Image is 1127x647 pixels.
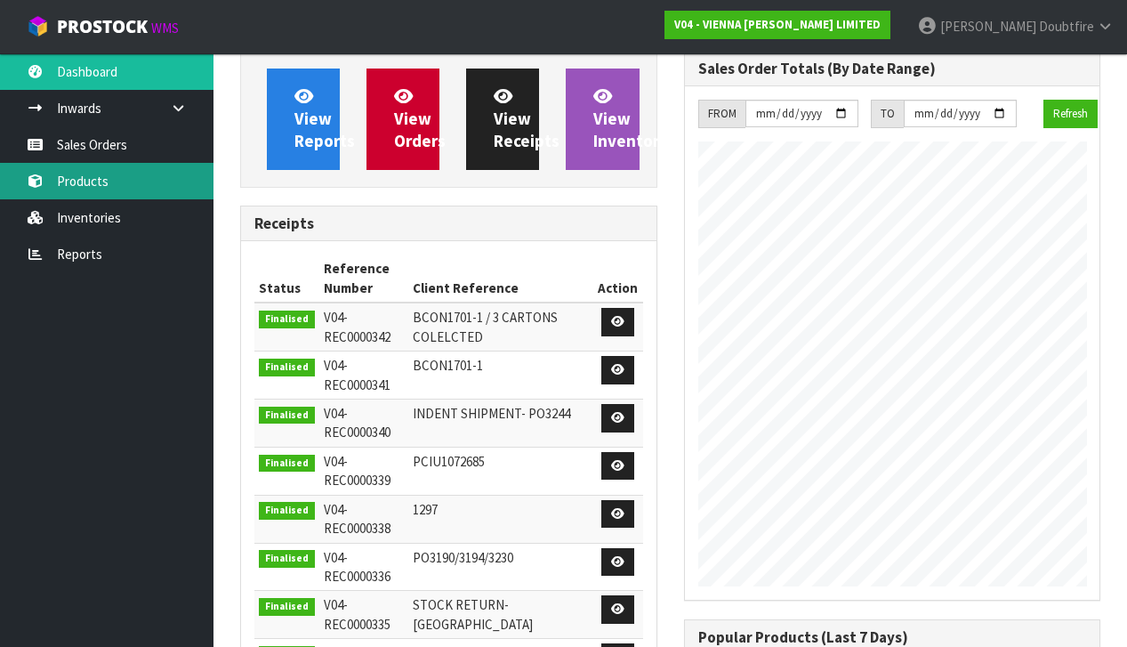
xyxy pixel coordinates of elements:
[324,596,390,632] span: V04-REC0000335
[413,309,558,344] span: BCON1701-1 / 3 CARTONS COLELCTED
[940,18,1036,35] span: [PERSON_NAME]
[267,69,340,170] a: ViewReports
[324,357,390,392] span: V04-REC0000341
[413,596,533,632] span: STOCK RETURN- [GEOGRAPHIC_DATA]
[366,69,439,170] a: ViewOrders
[259,598,315,616] span: Finalised
[259,550,315,568] span: Finalised
[259,502,315,520] span: Finalised
[698,100,745,128] div: FROM
[698,629,1087,646] h3: Popular Products (Last 7 Days)
[413,405,570,422] span: INDENT SHIPMENT- PO3244
[413,357,483,374] span: BCON1701-1
[319,255,409,303] th: Reference Number
[151,20,179,36] small: WMS
[466,69,539,170] a: ViewReceipts
[254,255,319,303] th: Status
[294,85,355,152] span: View Reports
[259,455,315,473] span: Finalised
[413,549,513,566] span: PO3190/3194/3230
[1039,18,1094,35] span: Doubtfire
[408,255,593,303] th: Client Reference
[566,69,639,170] a: ViewInventory
[259,407,315,425] span: Finalised
[698,61,1087,77] h3: Sales Order Totals (By Date Range)
[324,501,390,537] span: V04-REC0000338
[254,215,643,232] h3: Receipts
[259,311,315,328] span: Finalised
[593,85,668,152] span: View Inventory
[324,549,390,585] span: V04-REC0000336
[413,501,438,518] span: 1297
[871,100,904,128] div: TO
[593,255,642,303] th: Action
[324,309,390,344] span: V04-REC0000342
[324,405,390,441] span: V04-REC0000340
[1043,100,1098,128] button: Refresh
[259,359,315,376] span: Finalised
[674,17,881,32] strong: V04 - VIENNA [PERSON_NAME] LIMITED
[494,85,559,152] span: View Receipts
[394,85,446,152] span: View Orders
[413,453,485,470] span: PCIU1072685
[57,15,148,38] span: ProStock
[324,453,390,489] span: V04-REC0000339
[27,15,49,37] img: cube-alt.png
